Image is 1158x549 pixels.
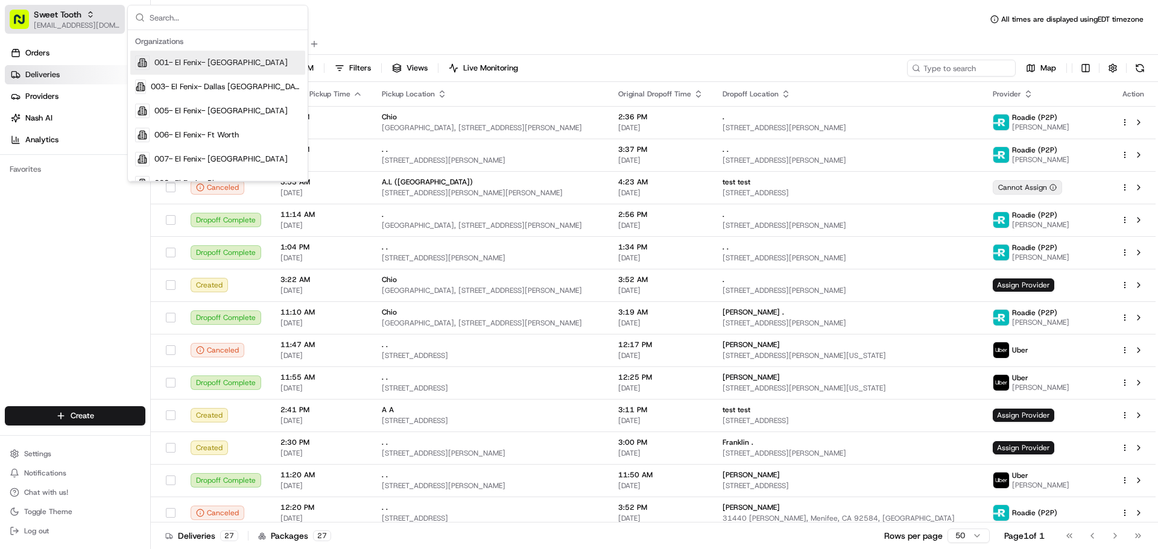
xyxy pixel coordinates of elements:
img: roadie-logo-v2.jpg [993,147,1009,163]
span: Pylon [120,266,146,275]
span: . [723,112,724,122]
div: 27 [220,530,238,541]
div: 27 [313,530,331,541]
span: [DATE] [280,416,362,425]
a: Providers [5,87,150,106]
input: Type to search [907,60,1016,77]
span: 3:52 PM [618,503,703,512]
div: Past conversations [12,157,81,166]
button: Start new chat [205,119,220,133]
span: 3:53 AM [280,177,362,187]
button: Settings [5,445,145,462]
span: Dropoff Location [723,89,779,99]
div: 💻 [102,238,112,248]
span: Roadie (P2P) [1012,308,1057,318]
span: Uber [1012,373,1028,383]
div: Favorites [5,160,145,179]
span: Roadie (P2P) [1012,508,1057,518]
span: 3:11 PM [618,405,703,415]
span: 11:14 AM [280,210,362,219]
button: Chat with us! [5,484,145,501]
div: Deliveries [165,530,238,542]
span: [STREET_ADDRESS][PERSON_NAME][US_STATE] [723,383,974,393]
span: Live Monitoring [463,63,518,74]
span: Original Dropoff Time [618,89,691,99]
button: Canceled [191,343,244,357]
span: Roadie (P2P) [1012,243,1057,253]
button: Canceled [191,180,244,195]
span: A.L ([GEOGRAPHIC_DATA]) [382,177,473,187]
span: Chio [382,112,397,122]
span: 11:55 AM [280,372,362,382]
span: 11:10 AM [280,307,362,317]
span: API Documentation [114,237,194,249]
span: 2:41 PM [280,405,362,415]
button: Refresh [1131,60,1148,77]
span: 11:20 AM [280,470,362,480]
span: 11:50 AM [618,470,703,480]
span: 005- El Fenix- [GEOGRAPHIC_DATA] [154,105,288,116]
span: [PERSON_NAME] [723,340,780,350]
span: . . [382,242,388,252]
span: Deliveries [25,69,60,80]
span: Views [407,63,428,74]
span: [PERSON_NAME] [1012,253,1069,262]
span: test test [723,405,750,415]
p: Welcome 👋 [12,48,220,67]
span: 008- El Fenix- Plano [154,178,227,189]
div: Cannot Assign [993,180,1062,195]
button: Map [1020,60,1061,77]
span: [STREET_ADDRESS] [723,188,974,198]
img: Nash [12,12,36,36]
span: Log out [24,526,49,536]
span: . [723,210,724,219]
span: [PERSON_NAME] [1012,480,1069,490]
span: [PERSON_NAME] [723,503,780,512]
span: [DATE] [280,481,362,491]
span: . . [382,438,388,447]
button: See all [187,154,220,169]
span: 006- El Fenix- Ft Worth [154,130,239,140]
div: Canceled [191,506,244,520]
img: 1753817452368-0c19585d-7be3-40d9-9a41-2dc781b3d1eb [25,115,47,137]
span: [STREET_ADDRESS][PERSON_NAME][PERSON_NAME] [382,188,599,198]
span: 3:52 AM [618,275,703,284]
span: Franklin . [723,438,753,447]
img: roadie-logo-v2.jpg [993,310,1009,325]
span: [STREET_ADDRESS][PERSON_NAME] [723,123,974,133]
a: Deliveries [5,65,150,84]
span: [STREET_ADDRESS][PERSON_NAME] [723,155,974,165]
span: [STREET_ADDRESS][PERSON_NAME] [723,286,974,295]
a: 📗Knowledge Base [7,232,97,254]
span: [STREET_ADDRESS][PERSON_NAME] [723,221,974,230]
div: Packages [258,530,331,542]
span: Sweet Tooth [34,8,81,20]
span: . . [382,470,388,480]
input: Clear [31,78,199,90]
span: [STREET_ADDRESS] [723,481,974,491]
span: 3:37 PM [618,145,703,154]
span: 3:22 AM [280,275,362,284]
button: Sweet Tooth[EMAIL_ADDRESS][DOMAIN_NAME] [5,5,125,34]
span: Assign Provider [993,441,1054,454]
span: • [100,187,104,196]
div: 📗 [12,238,22,248]
span: A A [382,405,394,415]
span: [GEOGRAPHIC_DATA], [STREET_ADDRESS][PERSON_NAME] [382,221,599,230]
button: Notifications [5,465,145,482]
span: [DATE] [618,155,703,165]
button: Toggle Theme [5,503,145,520]
span: Settings [24,449,51,459]
span: 2:56 PM [618,210,703,219]
span: [STREET_ADDRESS] [382,383,599,393]
span: [DATE] [618,318,703,328]
div: We're available if you need us! [54,127,166,137]
span: [PERSON_NAME] [723,372,780,382]
span: 3:00 PM [618,438,703,447]
span: . . [723,145,729,154]
span: Assign Provider [993,278,1054,292]
span: 1:04 PM [280,242,362,252]
span: Nash AI [25,113,52,124]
